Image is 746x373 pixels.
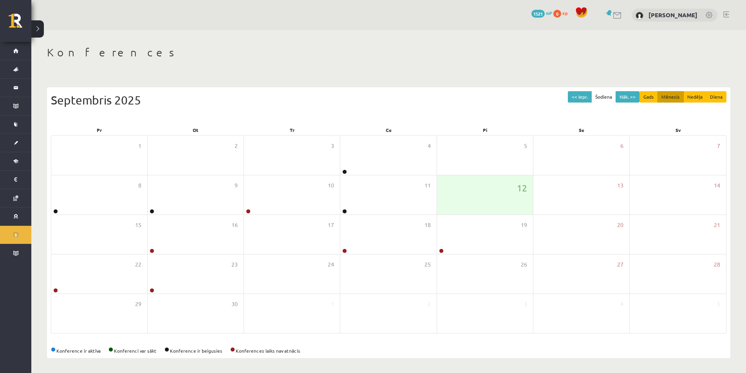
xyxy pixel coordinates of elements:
span: xp [562,10,567,16]
span: 17 [328,221,334,229]
span: 23 [231,260,238,269]
span: 16 [231,221,238,229]
a: 1521 mP [531,10,552,16]
button: << Iepr. [568,91,592,103]
a: Rīgas 1. Tālmācības vidusskola [9,14,31,33]
span: 2 [428,300,431,308]
span: 30 [231,300,238,308]
span: 25 [424,260,431,269]
button: Diena [706,91,726,103]
span: 19 [521,221,527,229]
span: 26 [521,260,527,269]
span: 29 [135,300,141,308]
span: 18 [424,221,431,229]
span: 15 [135,221,141,229]
button: Nedēļa [683,91,706,103]
div: Ot [147,124,244,135]
span: 5 [524,142,527,150]
a: [PERSON_NAME] [648,11,697,19]
span: 12 [517,181,527,195]
span: 13 [617,181,623,190]
span: 3 [331,142,334,150]
span: 9 [235,181,238,190]
span: 14 [714,181,720,190]
span: 22 [135,260,141,269]
span: 24 [328,260,334,269]
span: 6 [620,142,623,150]
span: 7 [717,142,720,150]
div: Konference ir aktīva Konferenci var sākt Konference ir beigusies Konferences laiks nav atnācis [51,347,726,354]
span: 28 [714,260,720,269]
a: 0 xp [553,10,571,16]
span: 4 [620,300,623,308]
span: 11 [424,181,431,190]
button: Mēnesis [657,91,684,103]
span: 3 [524,300,527,308]
div: Pr [51,124,147,135]
span: 1521 [531,10,545,18]
span: 1 [138,142,141,150]
button: Nāk. >> [616,91,639,103]
div: Se [533,124,630,135]
span: 21 [714,221,720,229]
span: mP [546,10,552,16]
div: Pi [437,124,533,135]
h1: Konferences [47,46,730,59]
button: Šodiena [591,91,616,103]
span: 10 [328,181,334,190]
span: 2 [235,142,238,150]
span: 27 [617,260,623,269]
div: Sv [630,124,726,135]
span: 5 [717,300,720,308]
img: Tamāra Māra Rīdere [636,12,643,20]
div: Septembris 2025 [51,91,726,109]
div: Tr [244,124,340,135]
div: Ce [340,124,437,135]
button: Gads [639,91,658,103]
span: 1 [331,300,334,308]
span: 20 [617,221,623,229]
span: 0 [553,10,561,18]
span: 8 [138,181,141,190]
span: 4 [428,142,431,150]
